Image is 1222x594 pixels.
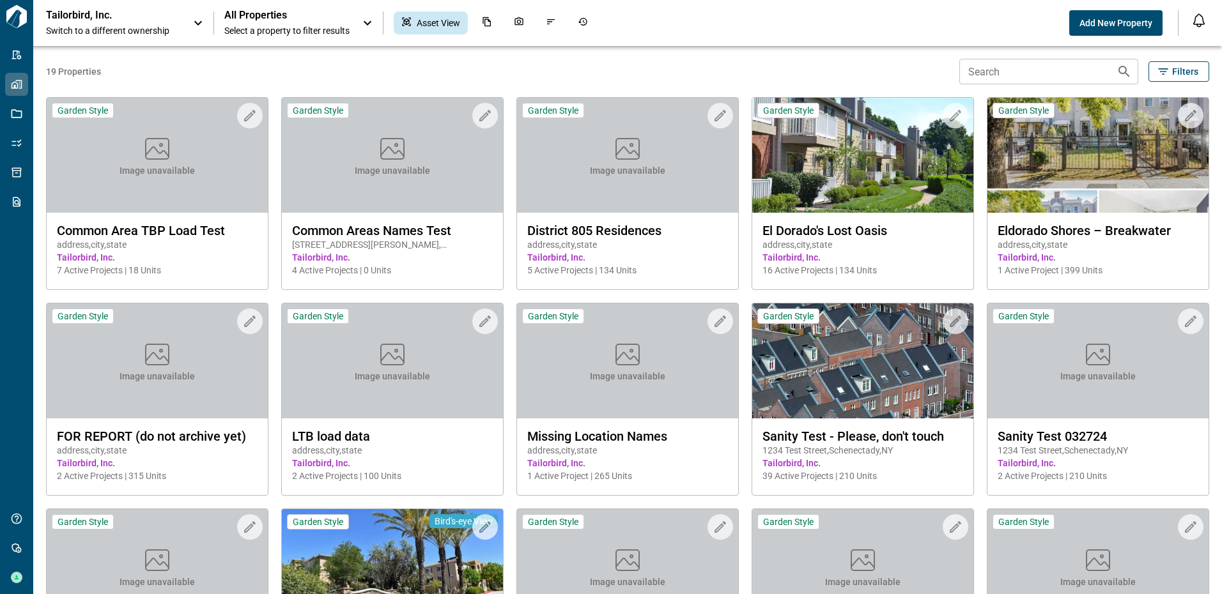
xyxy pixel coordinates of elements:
[762,251,963,264] span: Tailorbird, Inc.
[57,251,258,264] span: Tailorbird, Inc.
[527,238,728,251] span: address , city , state
[46,65,954,78] span: 19 Properties
[1172,65,1198,78] span: Filters
[998,105,1049,116] span: Garden Style
[474,11,500,34] div: Documents
[57,469,258,482] span: 2 Active Projects | 315 Units
[527,264,728,277] span: 5 Active Projects | 134 Units
[590,575,665,588] span: Image unavailable
[292,457,493,469] span: Tailorbird, Inc.
[417,17,460,29] span: Asset View
[998,264,1198,277] span: 1 Active Project | 399 Units
[998,516,1049,528] span: Garden Style
[57,238,258,251] span: address , city , state
[762,457,963,469] span: Tailorbird, Inc.
[292,238,493,251] span: [STREET_ADDRESS][PERSON_NAME] , [GEOGRAPHIC_DATA] , NJ
[57,444,258,457] span: address , city , state
[762,429,963,444] span: Sanity Test - Please, don't touch
[58,516,108,528] span: Garden Style
[1060,575,1136,588] span: Image unavailable
[527,251,728,264] span: Tailorbird, Inc.
[998,238,1198,251] span: address , city , state
[762,223,963,238] span: El Dorado's Lost Oasis
[538,11,564,34] div: Issues & Info
[1111,59,1137,84] button: Search properties
[120,370,195,383] span: Image unavailable
[46,9,161,22] p: Tailorbird, Inc.
[292,469,493,482] span: 2 Active Projects | 100 Units
[527,457,728,469] span: Tailorbird, Inc.
[998,469,1198,482] span: 2 Active Projects | 210 Units
[528,310,578,322] span: Garden Style
[292,444,493,457] span: address , city , state
[998,251,1198,264] span: Tailorbird, Inc.
[1149,61,1209,82] button: Filters
[435,515,493,527] span: Bird's-eye View
[998,444,1198,457] span: 1234 Test Street , Schenectady , NY
[998,457,1198,469] span: Tailorbird, Inc.
[528,105,578,116] span: Garden Style
[763,105,814,116] span: Garden Style
[120,164,195,177] span: Image unavailable
[224,24,350,37] span: Select a property to filter results
[528,516,578,528] span: Garden Style
[57,429,258,444] span: FOR REPORT (do not archive yet)
[120,575,195,588] span: Image unavailable
[293,310,343,322] span: Garden Style
[762,444,963,457] span: 1234 Test Street , Schenectady , NY
[763,516,814,528] span: Garden Style
[752,98,973,213] img: property-asset
[1069,10,1163,36] button: Add New Property
[998,223,1198,238] span: Eldorado Shores – Breakwater
[762,469,963,482] span: 39 Active Projects | 210 Units
[58,310,108,322] span: Garden Style
[293,516,343,528] span: Garden Style
[292,223,493,238] span: Common Areas Names Test
[292,251,493,264] span: Tailorbird, Inc.
[1189,10,1209,31] button: Open notification feed
[224,9,350,22] span: All Properties
[46,24,180,37] span: Switch to a different ownership
[292,429,493,444] span: LTB load data
[58,105,108,116] span: Garden Style
[57,264,258,277] span: 7 Active Projects | 18 Units
[506,11,532,34] div: Photos
[394,11,468,34] div: Asset View
[527,223,728,238] span: District 805 Residences
[998,310,1049,322] span: Garden Style
[987,98,1209,213] img: property-asset
[570,11,596,34] div: Job History
[292,264,493,277] span: 4 Active Projects | 0 Units
[825,575,901,588] span: Image unavailable
[752,303,973,418] img: property-asset
[57,223,258,238] span: Common Area TBP Load Test
[355,164,430,177] span: Image unavailable
[998,429,1198,444] span: Sanity Test 032724
[590,164,665,177] span: Image unavailable
[355,370,430,383] span: Image unavailable
[763,310,814,322] span: Garden Style
[590,370,665,383] span: Image unavailable
[57,457,258,469] span: Tailorbird, Inc.
[1060,370,1136,383] span: Image unavailable
[762,238,963,251] span: address , city , state
[1079,17,1152,29] span: Add New Property
[762,264,963,277] span: 16 Active Projects | 134 Units
[293,105,343,116] span: Garden Style
[527,444,728,457] span: address , city , state
[527,429,728,444] span: Missing Location Names
[527,469,728,482] span: 1 Active Project | 265 Units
